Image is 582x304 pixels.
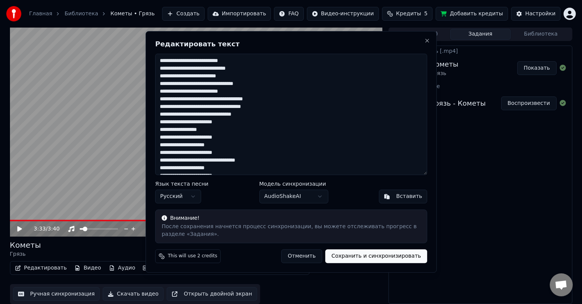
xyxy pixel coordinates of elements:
button: Отменить [281,250,322,263]
label: Модель синхронизации [259,181,328,187]
h2: Редактировать текст [155,41,427,47]
button: Сохранить и синхронизировать [325,250,427,263]
div: Внимание! [162,215,421,222]
label: Язык текста песни [155,181,208,187]
div: Вставить [396,193,422,201]
button: Вставить [379,190,427,204]
span: This will use 2 credits [168,253,217,260]
div: После сохранения начнется процесс синхронизации, вы можете отслеживать прогресс в разделе «Задания». [162,223,421,239]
